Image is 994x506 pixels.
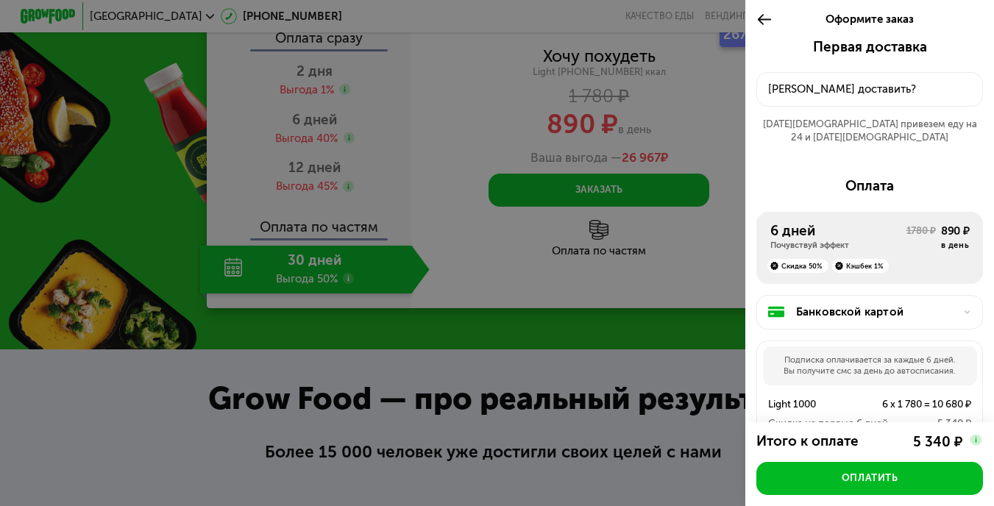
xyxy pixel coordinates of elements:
span: Оформите заказ [826,13,914,26]
div: Итого к оплате [756,433,881,451]
div: Оплата [756,178,983,195]
div: Подписка оплачивается за каждые 6 дней. Вы получите смс за день до автосписания. [763,346,977,385]
div: 5 340 ₽ [913,434,962,451]
div: Банковской картой [796,304,955,321]
div: в день [941,240,970,251]
div: Кэшбек 1% [832,259,889,273]
div: Почувствуй эффект [770,240,906,251]
div: 890 ₽ [941,223,970,240]
div: 6 дней [770,223,906,240]
div: Оплатить [842,471,898,485]
div: [DATE][DEMOGRAPHIC_DATA] привезем еду на 24 и [DATE][DEMOGRAPHIC_DATA] [756,118,983,146]
div: [PERSON_NAME] доставить? [768,81,971,98]
div: Light 1000 [768,396,849,413]
button: Оплатить [756,462,983,495]
div: Первая доставка [756,39,983,56]
div: Скидка 50% [767,259,828,273]
div: 6 x 1 780 = 10 680 ₽ [850,396,971,413]
div: Скидка на первые 6 дней [768,416,888,432]
div: 1780 ₽ [906,224,936,251]
button: [PERSON_NAME] доставить? [756,72,983,107]
div: -5 340 ₽ [888,416,971,432]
